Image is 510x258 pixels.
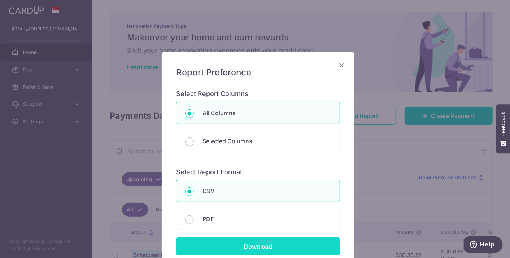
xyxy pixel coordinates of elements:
[176,67,340,78] h5: Report Preference
[337,61,346,70] button: Close
[496,104,510,153] button: Feedback - Show survey
[176,90,340,98] h6: Select Report Columns
[500,111,506,137] span: Feedback
[464,236,503,254] iframe: Opens a widget where you can find more information
[202,137,331,145] p: Selected Columns
[202,215,331,223] p: PDF
[176,168,340,176] h6: Select Report Format
[202,187,331,195] p: CSV
[202,109,331,117] p: All Columns
[176,237,340,255] input: Download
